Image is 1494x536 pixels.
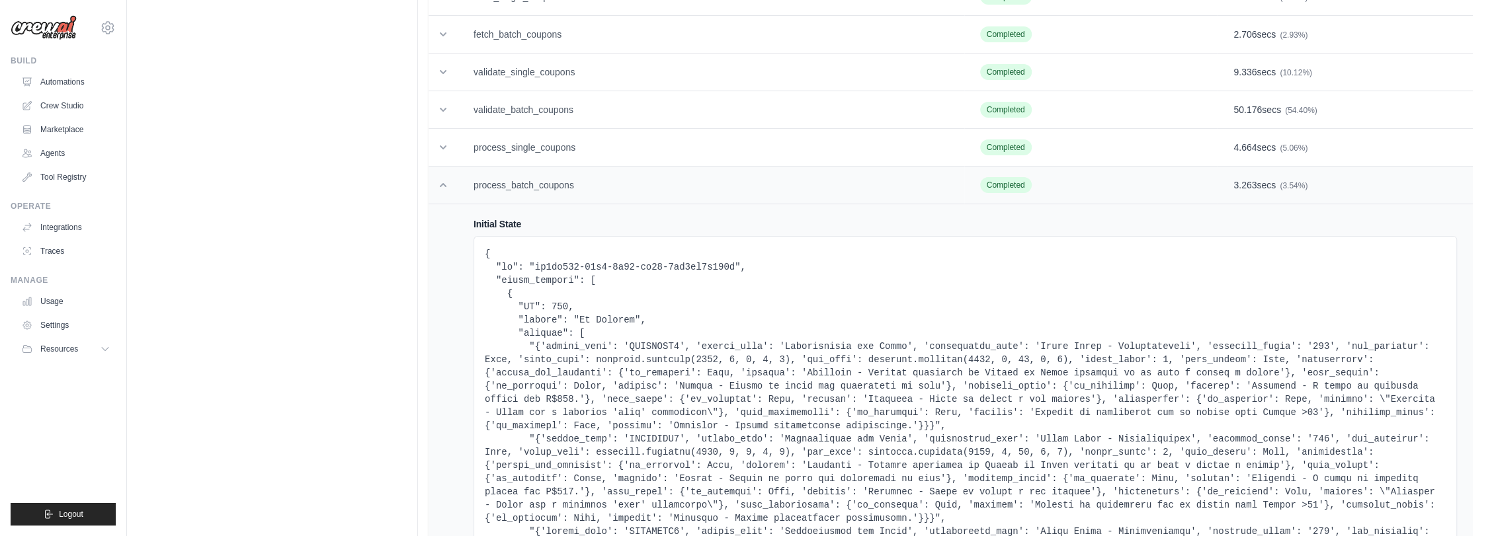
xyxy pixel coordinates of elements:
[1218,129,1473,167] td: secs
[474,217,1457,231] h4: Initial State
[458,167,964,204] td: process_batch_coupons
[16,338,116,360] button: Resources
[458,54,964,91] td: validate_single_coupons
[458,16,964,54] td: fetch_batch_coupons
[16,315,116,336] a: Settings
[1280,68,1312,77] span: (10.12%)
[980,64,1032,80] span: Completed
[458,91,964,129] td: validate_batch_coupons
[1233,67,1257,77] span: 9.336
[1218,16,1473,54] td: secs
[1428,473,1494,536] div: Widget de chat
[980,102,1032,118] span: Completed
[1233,142,1257,153] span: 4.664
[11,56,116,66] div: Build
[980,177,1032,193] span: Completed
[16,143,116,164] a: Agents
[1280,181,1307,190] span: (3.54%)
[1233,104,1262,115] span: 50.176
[16,241,116,262] a: Traces
[11,275,116,286] div: Manage
[980,139,1032,155] span: Completed
[1280,143,1307,153] span: (5.06%)
[11,201,116,211] div: Operate
[16,167,116,188] a: Tool Registry
[1233,29,1257,40] span: 2.706
[40,344,78,354] span: Resources
[59,509,83,519] span: Logout
[1428,473,1494,536] iframe: Chat Widget
[1280,30,1307,40] span: (2.93%)
[1285,106,1317,115] span: (54.40%)
[458,129,964,167] td: process_single_coupons
[1218,167,1473,204] td: secs
[16,95,116,116] a: Crew Studio
[1233,180,1257,190] span: 3.263
[980,26,1032,42] span: Completed
[16,119,116,140] a: Marketplace
[16,291,116,312] a: Usage
[1218,91,1473,129] td: secs
[11,503,116,525] button: Logout
[1218,54,1473,91] td: secs
[11,15,77,40] img: Logo
[16,71,116,93] a: Automations
[16,217,116,238] a: Integrations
